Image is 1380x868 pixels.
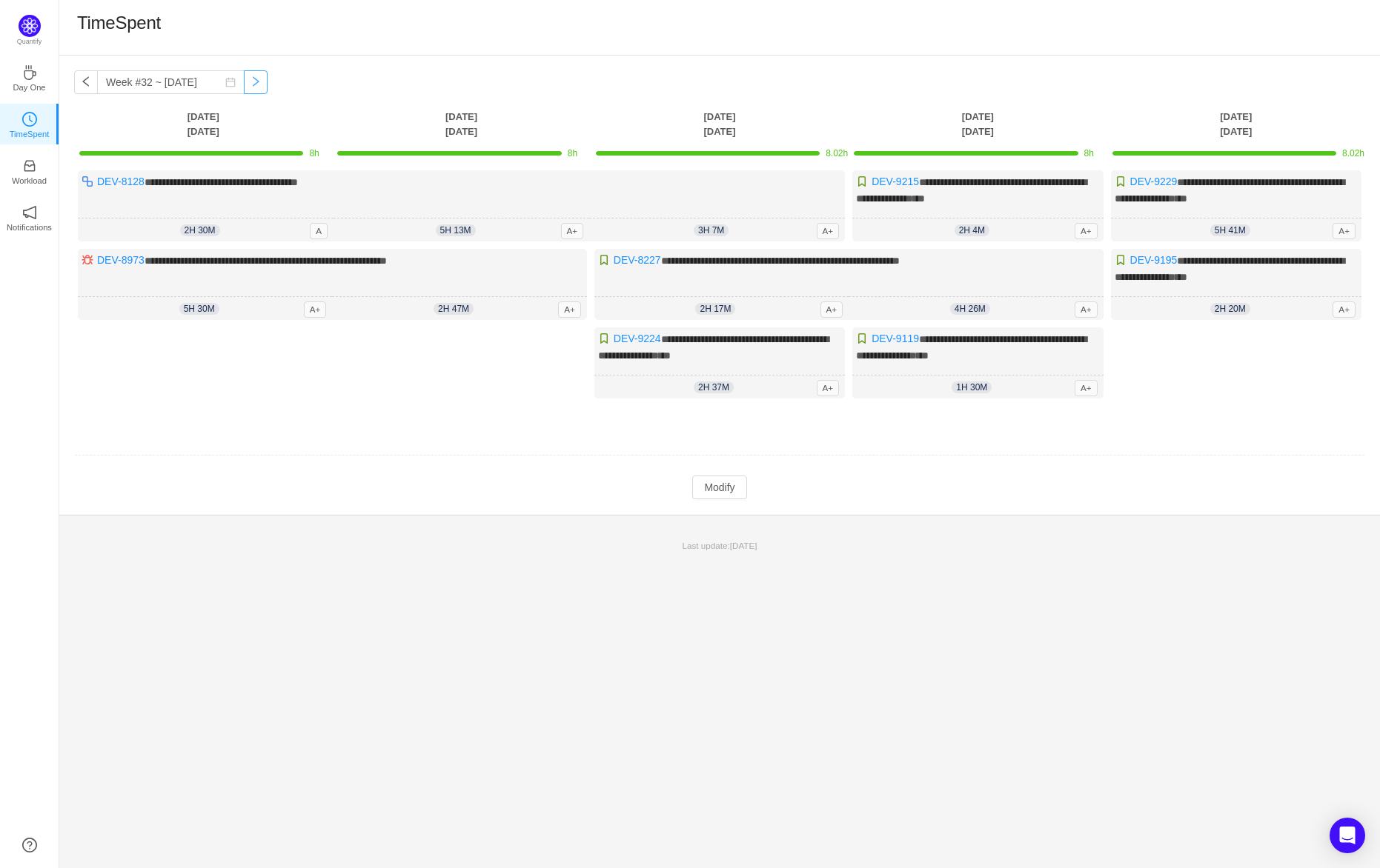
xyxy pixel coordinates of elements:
span: 2h 4m [955,224,989,236]
span: [DATE] [730,541,757,550]
th: [DATE] [DATE] [1107,109,1365,139]
img: 10316 [82,176,93,187]
span: A+ [304,301,327,318]
a: icon: coffeeDay One [22,70,37,84]
img: 10303 [82,254,93,266]
span: 5h 41m [1210,224,1250,236]
button: icon: left [74,70,98,94]
span: A+ [1333,301,1356,318]
span: A+ [558,301,581,318]
span: 3h 7m [694,224,729,236]
span: 2h 17m [695,303,735,315]
a: DEV-9119 [872,333,919,344]
span: A+ [1075,380,1098,396]
span: 4h 26m [950,303,990,315]
p: TimeSpent [10,127,50,141]
i: icon: notification [22,205,37,220]
img: 10315 [598,333,610,344]
span: A+ [817,223,840,239]
img: 10315 [598,254,610,266]
div: Open Intercom Messenger [1330,818,1365,853]
p: Workload [12,174,47,187]
span: 8h [1084,148,1094,158]
th: [DATE] [DATE] [74,109,332,139]
span: 5h 30m [179,303,219,315]
i: icon: clock-circle [22,112,37,127]
i: icon: inbox [22,158,37,173]
span: 8h [309,148,319,158]
p: Notifications [7,221,52,234]
i: icon: coffee [22,65,37,80]
a: DEV-9229 [1130,176,1178,187]
button: Modify [692,475,746,499]
span: 8.02h [1342,148,1364,158]
span: A [310,223,328,239]
img: 10315 [1115,254,1127,266]
span: 5h 13m [436,224,476,236]
span: 2h 37m [694,381,734,393]
span: 2h 47m [434,303,474,315]
span: 1h 30m [952,381,992,393]
span: A+ [1333,223,1356,239]
a: DEV-9195 [1130,254,1178,266]
span: 2h 30m [180,224,220,236]
img: 10315 [856,176,868,187]
span: Last update: [683,541,757,550]
a: icon: inboxWorkload [22,163,37,178]
a: icon: notificationNotifications [22,210,37,224]
input: Select a week [97,70,245,94]
h1: TimeSpent [77,12,161,34]
span: A+ [820,301,843,318]
span: A+ [1075,223,1098,239]
a: icon: clock-circleTimeSpent [22,116,37,131]
p: Day One [13,81,45,94]
img: 10315 [1115,176,1127,187]
button: icon: right [244,70,268,94]
a: DEV-8227 [614,254,661,266]
a: DEV-8128 [97,176,145,187]
i: icon: calendar [225,77,236,87]
a: icon: question-circle [22,838,37,852]
img: 10315 [856,333,868,344]
a: DEV-9215 [872,176,919,187]
span: A+ [1075,301,1098,318]
p: Quantify [17,37,42,47]
th: [DATE] [DATE] [591,109,849,139]
span: 8h [568,148,577,158]
a: DEV-8973 [97,254,145,266]
span: A+ [817,380,840,396]
span: A+ [561,223,584,239]
span: 8.02h [826,148,848,158]
span: 2h 20m [1210,303,1250,315]
th: [DATE] [DATE] [849,109,1107,139]
th: [DATE] [DATE] [332,109,590,139]
img: Quantify [19,15,41,37]
a: DEV-9224 [614,333,661,344]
